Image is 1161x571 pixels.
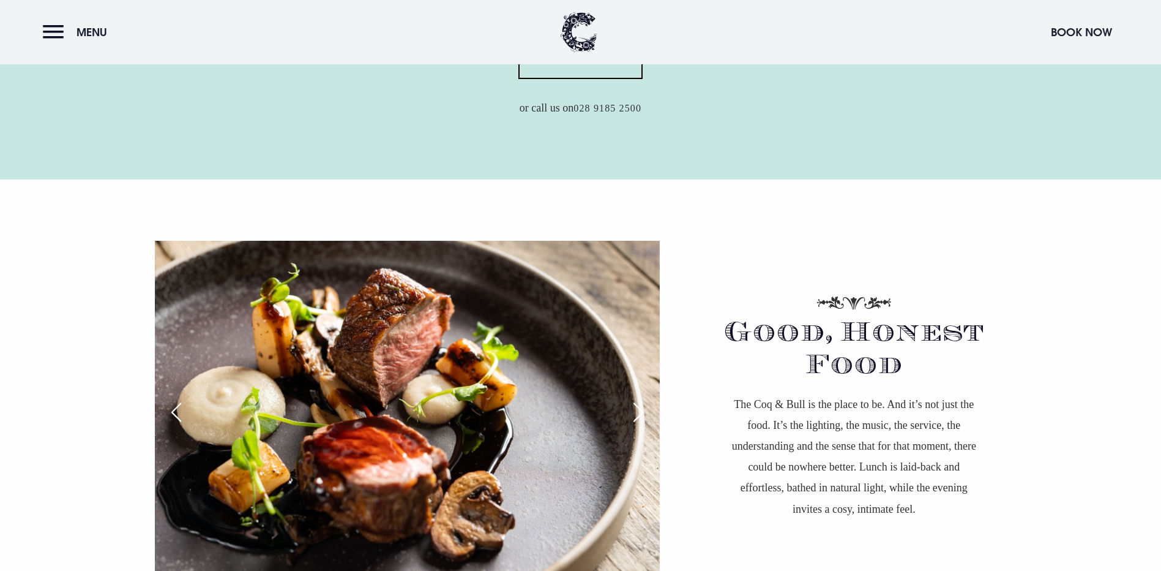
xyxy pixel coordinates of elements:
[299,97,862,118] p: or call us on
[561,12,597,52] img: Clandeboye Lodge
[701,327,1006,381] h2: Good, Honest Food
[1045,19,1118,45] button: Book Now
[573,103,641,115] a: 028 9185 2500
[77,25,107,39] span: Menu
[161,399,192,426] div: Previous slide
[728,394,979,520] p: The Coq & Bull is the place to be. And it’s not just the food. It’s the lighting, the music, the ...
[623,399,654,426] div: Next slide
[43,19,113,45] button: Menu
